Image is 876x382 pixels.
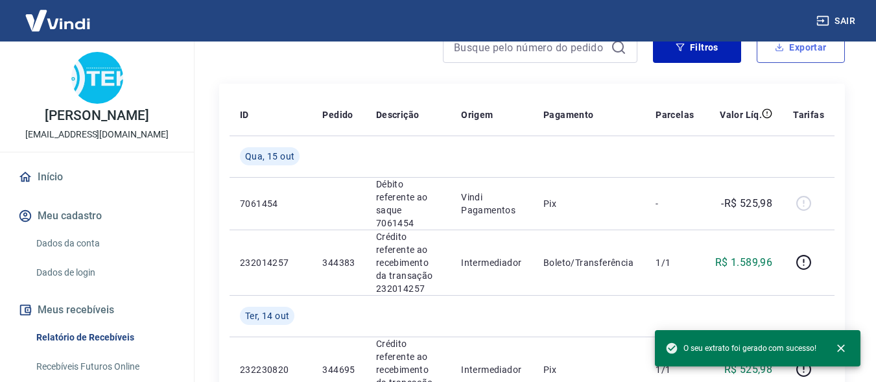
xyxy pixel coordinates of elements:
[543,108,594,121] p: Pagamento
[16,296,178,324] button: Meus recebíveis
[240,197,302,210] p: 7061454
[322,363,355,376] p: 344695
[245,150,294,163] span: Qua, 15 out
[461,363,523,376] p: Intermediador
[16,163,178,191] a: Início
[25,128,169,141] p: [EMAIL_ADDRESS][DOMAIN_NAME]
[71,52,123,104] img: 284f678f-c33e-4b86-a404-99882e463dc6.jpeg
[653,32,741,63] button: Filtros
[715,255,772,270] p: R$ 1.589,96
[322,108,353,121] p: Pedido
[814,9,860,33] button: Sair
[376,230,440,295] p: Crédito referente ao recebimento da transação 232014257
[656,108,694,121] p: Parcelas
[656,256,694,269] p: 1/1
[31,324,178,351] a: Relatório de Recebíveis
[543,256,635,269] p: Boleto/Transferência
[793,108,824,121] p: Tarifas
[31,353,178,380] a: Recebíveis Futuros Online
[45,109,148,123] p: [PERSON_NAME]
[665,342,816,355] span: O seu extrato foi gerado com sucesso!
[757,32,845,63] button: Exportar
[322,256,355,269] p: 344383
[240,108,249,121] p: ID
[720,108,762,121] p: Valor Líq.
[454,38,606,57] input: Busque pelo número do pedido
[656,363,694,376] p: 1/1
[656,197,694,210] p: -
[240,363,302,376] p: 232230820
[724,362,773,377] p: R$ 525,98
[240,256,302,269] p: 232014257
[16,202,178,230] button: Meu cadastro
[543,197,635,210] p: Pix
[31,259,178,286] a: Dados de login
[31,230,178,257] a: Dados da conta
[721,196,772,211] p: -R$ 525,98
[461,256,523,269] p: Intermediador
[376,178,440,230] p: Débito referente ao saque 7061454
[16,1,100,40] img: Vindi
[461,191,523,217] p: Vindi Pagamentos
[245,309,289,322] span: Ter, 14 out
[376,108,420,121] p: Descrição
[543,363,635,376] p: Pix
[461,108,493,121] p: Origem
